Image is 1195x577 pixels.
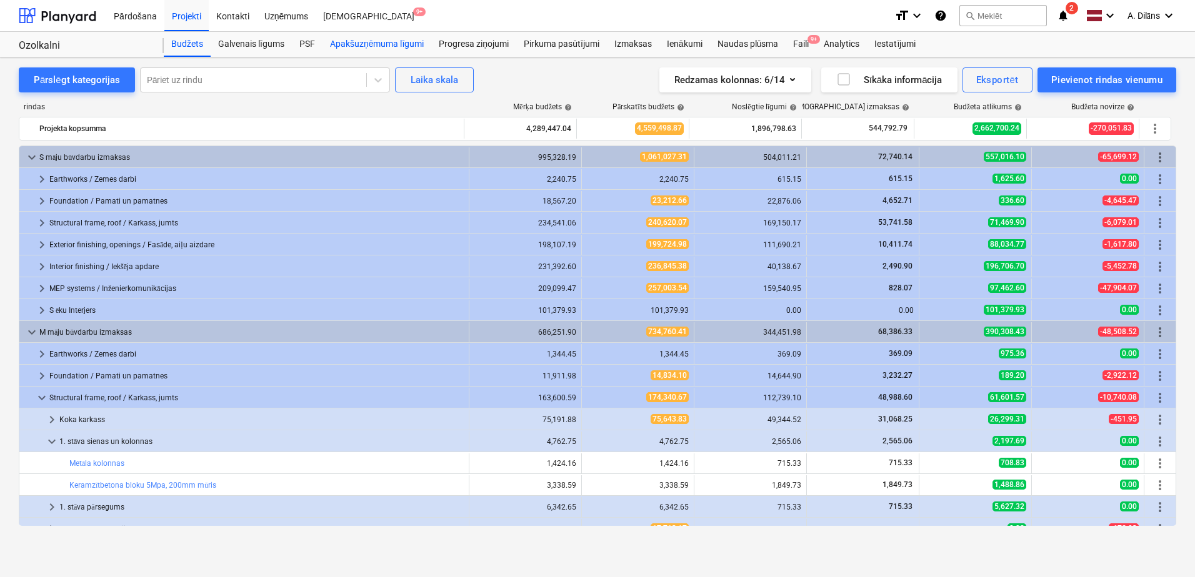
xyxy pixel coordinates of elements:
[211,32,292,57] a: Galvenais līgums
[699,219,801,227] div: 169,150.17
[469,119,571,139] div: 4,289,447.04
[699,459,801,468] div: 715.33
[49,235,464,255] div: Exterior finishing, openings / Fasāde, aiļu aizdare
[699,153,801,162] div: 504,011.21
[1120,436,1139,446] span: 0.00
[34,390,49,405] span: keyboard_arrow_down
[646,261,689,271] span: 236,845.38
[787,102,909,112] div: [DEMOGRAPHIC_DATA] izmaksas
[1120,305,1139,315] span: 0.00
[877,152,914,161] span: 72,740.14
[1120,348,1139,358] span: 0.00
[607,32,659,57] div: Izmaksas
[1152,390,1167,405] span: Vairāk darbību
[59,519,464,539] div: Balkona konstrukcija
[887,174,914,183] span: 615.15
[69,481,216,490] a: Keramzītbetona bloku 5Mpa, 200mm mūris
[516,32,607,57] a: Pirkuma pasūtījumi
[1120,174,1139,184] span: 0.00
[646,239,689,249] span: 199,724.98
[699,240,801,249] div: 111,690.21
[867,32,923,57] a: Iestatījumi
[999,348,1026,358] span: 975.36
[474,459,576,468] div: 1,424.16
[710,32,786,57] a: Naudas plūsma
[881,436,914,445] span: 2,565.06
[1098,152,1139,162] span: -65,699.12
[988,392,1026,402] span: 61,601.57
[1066,2,1078,14] span: 2
[984,152,1026,162] span: 557,016.10
[1132,517,1195,577] iframe: Chat Widget
[34,237,49,252] span: keyboard_arrow_right
[59,497,464,517] div: 1. stāva pārsegums
[474,153,576,162] div: 995,328.19
[1102,8,1117,23] i: keyboard_arrow_down
[1098,327,1139,337] span: -48,508.52
[887,284,914,292] span: 828.07
[474,503,576,511] div: 6,342.65
[49,388,464,408] div: Structural frame, roof / Karkass, jumts
[1124,104,1134,111] span: help
[1161,8,1176,23] i: keyboard_arrow_down
[49,257,464,277] div: Interior finishing / Iekšēja apdare
[787,104,797,111] span: help
[640,152,689,162] span: 1,061,027.31
[699,393,801,402] div: 112,739.10
[909,8,924,23] i: keyboard_arrow_down
[992,174,1026,184] span: 1,625.60
[49,300,464,320] div: S ēku Interjers
[34,281,49,296] span: keyboard_arrow_right
[474,525,576,533] div: 17,040.24
[1109,414,1139,424] span: -451.95
[699,503,801,511] div: 715.33
[1012,104,1022,111] span: help
[999,195,1026,205] span: 336.60
[322,32,431,57] a: Apakšuzņēmuma līgumi
[34,303,49,318] span: keyboard_arrow_right
[474,328,576,337] div: 686,251.90
[474,197,576,205] div: 18,567.20
[19,67,135,92] button: Pārslēgt kategorijas
[474,415,576,424] div: 75,191.88
[1152,194,1167,209] span: Vairāk darbību
[587,503,689,511] div: 6,342.65
[1152,281,1167,296] span: Vairāk darbību
[881,480,914,489] span: 1,849.73
[1152,434,1167,449] span: Vairāk darbību
[836,72,942,88] div: Sīkāka informācija
[1098,283,1139,293] span: -47,904.07
[694,119,796,139] div: 1,896,798.63
[699,175,801,184] div: 615.15
[999,370,1026,380] span: 189.20
[646,217,689,227] span: 240,620.07
[164,32,211,57] div: Budžets
[1152,500,1167,515] span: Vairāk darbību
[1102,217,1139,227] span: -6,079.01
[39,119,459,139] div: Projekta kopsumma
[807,35,820,44] span: 9+
[431,32,516,57] a: Progresa ziņojumi
[1152,259,1167,274] span: Vairāk darbību
[1152,478,1167,493] span: Vairāk darbību
[474,240,576,249] div: 198,107.19
[474,372,576,380] div: 11,911.98
[587,175,689,184] div: 2,240.75
[877,327,914,336] span: 68,386.33
[674,72,796,88] div: Redzamas kolonnas : 6/14
[877,415,914,423] span: 31,068.25
[816,32,867,57] a: Analytics
[44,434,59,449] span: keyboard_arrow_down
[1057,8,1069,23] i: notifications
[44,412,59,427] span: keyboard_arrow_right
[587,306,689,315] div: 101,379.93
[292,32,322,57] a: PSF
[999,458,1026,468] span: 708.83
[1120,480,1139,490] span: 0.00
[34,259,49,274] span: keyboard_arrow_right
